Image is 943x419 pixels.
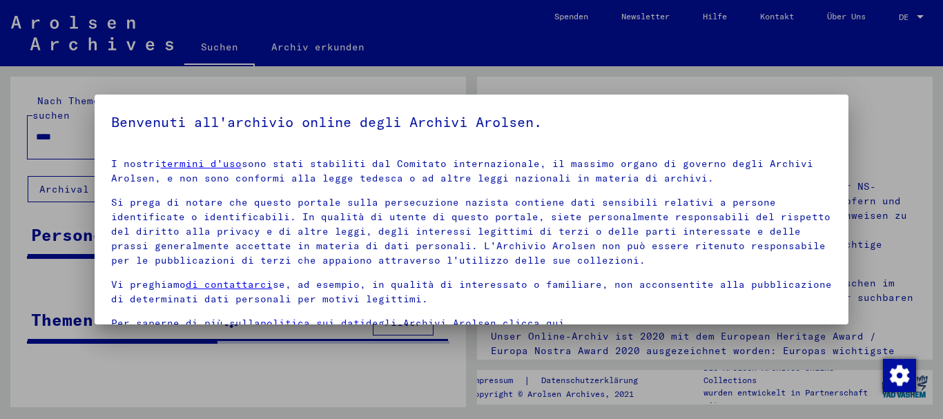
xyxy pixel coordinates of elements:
a: politica sui dati [260,317,366,329]
font: Benvenuti all'archivio online degli Archivi Arolsen. [111,113,542,130]
div: Zustimmung ändern [882,358,915,391]
img: Zustimmung ändern [883,359,916,392]
font: I nostri [111,157,161,170]
font: Per saperne di più sulla [111,317,260,329]
font: Si prega di notare che questo portale sulla persecuzione nazista contiene dati sensibili relativi... [111,196,830,266]
a: termini d'uso [161,157,242,170]
font: degli Archivi Arolsen clicca qui. [366,317,571,329]
font: se, ad esempio, in qualità di interessato o familiare, non acconsentite alla pubblicazione di det... [111,278,832,305]
a: di contattarci [186,278,273,291]
font: Vi preghiamo [111,278,186,291]
font: sono stati stabiliti dal Comitato internazionale, il massimo organo di governo degli Archivi Arol... [111,157,813,184]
